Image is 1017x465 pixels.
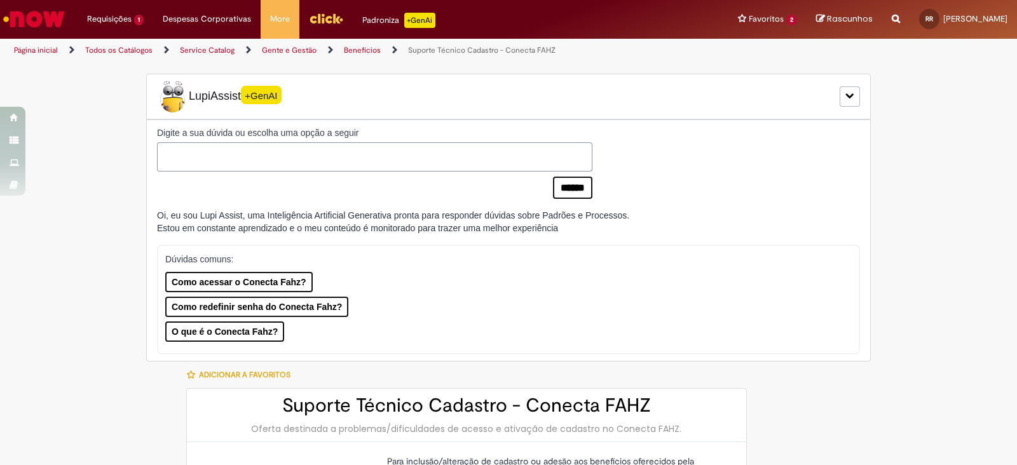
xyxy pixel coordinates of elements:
div: Padroniza [362,13,435,28]
span: More [270,13,290,25]
button: Como redefinir senha do Conecta Fahz? [165,297,348,317]
span: RR [925,15,933,23]
a: Benefícios [344,45,381,55]
span: Requisições [87,13,132,25]
span: LupiAssist [157,81,282,112]
div: LupiLupiAssist+GenAI [146,74,871,119]
img: Lupi [157,81,189,112]
a: Rascunhos [816,13,873,25]
a: Service Catalog [180,45,235,55]
a: Página inicial [14,45,58,55]
img: ServiceNow [1,6,67,32]
span: 1 [134,15,144,25]
a: Todos os Catálogos [85,45,153,55]
button: Como acessar o Conecta Fahz? [165,272,313,292]
a: Gente e Gestão [262,45,317,55]
span: 2 [786,15,797,25]
span: Rascunhos [827,13,873,25]
label: Digite a sua dúvida ou escolha uma opção a seguir [157,126,592,139]
h2: Suporte Técnico Cadastro - Conecta FAHZ [200,395,734,416]
p: +GenAi [404,13,435,28]
span: Adicionar a Favoritos [199,370,290,380]
div: Oi, eu sou Lupi Assist, uma Inteligência Artificial Generativa pronta para responder dúvidas sobr... [157,209,629,234]
span: Despesas Corporativas [163,13,251,25]
p: Dúvidas comuns: [165,253,838,266]
span: Favoritos [749,13,784,25]
a: Suporte Técnico Cadastro - Conecta FAHZ [408,45,556,55]
div: Oferta destinada a problemas/dificuldades de acesso e ativação de cadastro no Conecta FAHZ. [200,422,734,435]
img: click_logo_yellow_360x200.png [309,9,343,28]
span: +GenAI [241,86,282,104]
ul: Trilhas de página [10,39,669,62]
button: O que é o Conecta Fahz? [165,321,284,342]
span: [PERSON_NAME] [943,13,1007,24]
button: Adicionar a Favoritos [186,361,297,388]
